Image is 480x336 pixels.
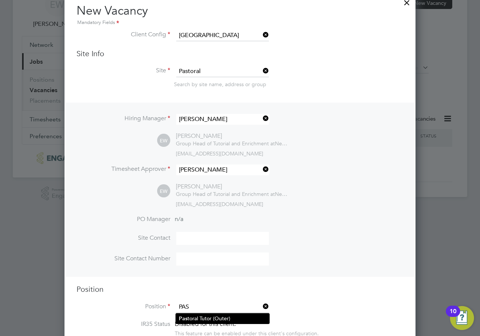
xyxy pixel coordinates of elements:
span: EW [157,185,170,198]
input: Search for... [176,30,269,41]
b: Pas [179,315,187,322]
label: Site [76,67,170,75]
span: EW [157,134,170,147]
label: Site Contact [76,234,170,242]
input: Search for... [176,114,269,125]
h3: Position [76,284,403,294]
li: toral Tutor (Outer) [176,314,269,324]
span: Disabled for this client. [175,320,236,328]
span: [EMAIL_ADDRESS][DOMAIN_NAME] [176,201,263,208]
div: Mandatory Fields [76,19,403,27]
span: Search by site name, address or group [174,81,266,88]
label: IR35 Status [76,320,170,328]
div: New City College Limited [176,140,288,147]
label: Site Contact Number [76,255,170,263]
h3: Site Info [76,49,403,58]
label: Hiring Manager [76,115,170,122]
input: Search for... [176,164,269,175]
label: Position [76,303,170,311]
span: n/a [175,215,183,223]
div: [PERSON_NAME] [176,132,288,140]
h2: New Vacancy [76,3,403,27]
button: Open Resource Center, 10 new notifications [450,306,474,330]
div: [PERSON_NAME] [176,183,288,191]
input: Search for... [176,302,269,313]
div: New City College Limited [176,191,288,197]
span: Group Head of Tutorial and Enrichment at [176,191,275,197]
label: Timesheet Approver [76,165,170,173]
div: 10 [450,311,456,321]
span: Group Head of Tutorial and Enrichment at [176,140,275,147]
label: PO Manager [76,215,170,223]
span: [EMAIL_ADDRESS][DOMAIN_NAME] [176,150,263,157]
input: Search for... [176,66,269,77]
label: Client Config [76,31,170,39]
